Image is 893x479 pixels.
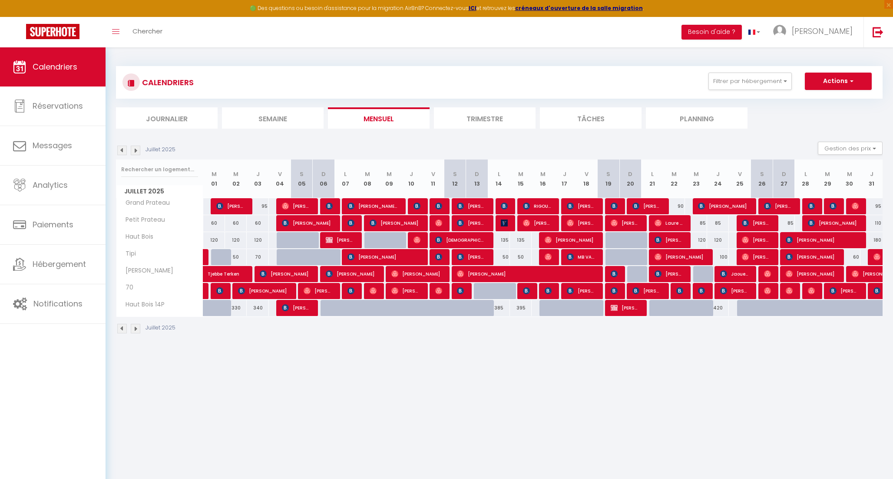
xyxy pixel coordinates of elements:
[431,170,435,178] abbr: V
[282,299,311,316] span: [PERSON_NAME]
[326,198,333,214] span: [PERSON_NAME]
[632,198,661,214] span: [PERSON_NAME]
[764,266,771,282] span: [PERSON_NAME]
[860,198,883,214] div: 95
[118,266,175,276] span: [PERSON_NAME]
[598,160,619,198] th: 19
[391,283,420,299] span: [PERSON_NAME]
[540,107,642,129] li: Tâches
[632,283,661,299] span: [PERSON_NAME]
[611,283,618,299] span: [PERSON_NAME]
[33,100,83,111] span: Réservations
[545,232,595,248] span: [PERSON_NAME]
[216,283,224,299] span: [PERSON_NAME]
[830,198,837,214] span: [PERSON_NAME]
[839,160,860,198] th: 30
[671,170,677,178] abbr: M
[33,298,83,309] span: Notifications
[685,215,707,231] div: 85
[655,232,684,248] span: [PERSON_NAME]
[567,249,596,265] span: MB VALFRA
[742,249,771,265] span: [PERSON_NAME]
[751,160,773,198] th: 26
[118,300,167,309] span: Haut Bois 14P
[118,232,155,242] span: Haut Bois
[839,249,860,265] div: 60
[247,215,268,231] div: 60
[212,170,217,178] abbr: M
[326,232,355,248] span: [PERSON_NAME]
[707,300,729,316] div: 420
[808,283,815,299] span: [PERSON_NAME]
[118,198,172,208] span: Grand Prateau
[655,249,705,265] span: [PERSON_NAME]
[611,215,640,231] span: [PERSON_NAME]
[545,249,552,265] span: [PERSON_NAME]
[146,324,175,332] p: Juillet 2025
[515,4,643,12] a: créneaux d'ouverture de la salle migration
[247,198,268,214] div: 95
[357,160,378,198] th: 08
[510,232,532,248] div: 135
[681,25,742,40] button: Besoin d'aide ?
[825,170,830,178] abbr: M
[118,283,150,293] span: 70
[606,170,610,178] abbr: S
[611,299,640,316] span: [PERSON_NAME]
[118,215,167,225] span: Petit Prateau
[808,198,815,214] span: Moutaux xavier
[742,215,771,231] span: [PERSON_NAME]
[567,198,596,214] span: [PERSON_NAME]
[808,215,859,231] span: [PERSON_NAME]
[786,283,793,299] span: [PERSON_NAME]
[611,198,618,214] span: Dat [PERSON_NAME]
[225,215,247,231] div: 60
[140,73,194,92] h3: CALENDRIERS
[720,283,749,299] span: [PERSON_NAME]
[773,160,794,198] th: 27
[233,170,238,178] abbr: M
[720,266,749,282] span: Jaoued El jamghili
[457,198,486,214] span: [PERSON_NAME]
[510,300,532,316] div: 395
[347,215,355,231] span: [PERSON_NAME]
[729,160,751,198] th: 25
[453,170,457,178] abbr: S
[256,170,260,178] abbr: J
[118,249,150,259] span: Tipi
[830,283,859,299] span: [PERSON_NAME]
[33,219,73,230] span: Paiements
[444,160,466,198] th: 12
[786,266,837,282] span: [PERSON_NAME]
[33,61,77,72] span: Calendriers
[585,170,589,178] abbr: V
[860,232,883,248] div: 180
[247,300,268,316] div: 340
[707,249,729,265] div: 100
[532,160,553,198] th: 16
[469,4,476,12] a: ICI
[792,26,853,37] span: [PERSON_NAME]
[269,160,291,198] th: 04
[563,170,566,178] abbr: J
[435,249,443,265] span: [PERSON_NAME]
[328,107,430,129] li: Mensuel
[225,160,247,198] th: 02
[655,266,684,282] span: [PERSON_NAME]
[413,198,421,214] span: [PERSON_NAME]
[523,215,552,231] span: [PERSON_NAME]
[126,17,169,47] a: Chercher
[26,24,79,39] img: Super Booking
[116,185,203,198] span: Juillet 2025
[321,170,326,178] abbr: D
[457,215,486,231] span: [PERSON_NAME]
[347,283,355,299] span: [PERSON_NAME]
[326,266,377,282] span: [PERSON_NAME]
[545,283,552,299] span: [PERSON_NAME] [PERSON_NAME]
[33,259,86,269] span: Hébergement
[457,249,486,265] span: [PERSON_NAME] GAVOIS
[203,232,225,248] div: 120
[870,170,873,178] abbr: J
